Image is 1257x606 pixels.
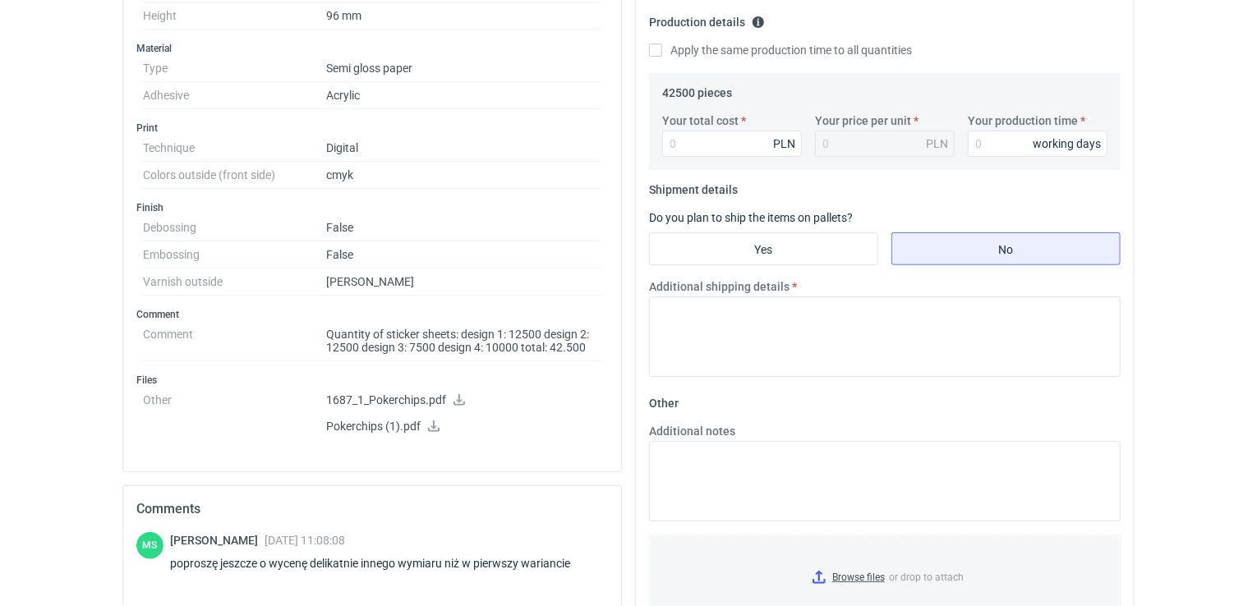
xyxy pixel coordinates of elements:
dt: Type [143,55,326,82]
dd: Acrylic [326,82,601,109]
label: Yes [649,232,878,265]
figcaption: MS [136,532,163,559]
h3: Material [136,42,608,55]
label: Your price per unit [815,112,911,129]
div: PLN [926,135,948,152]
label: No [891,232,1121,265]
h3: Print [136,122,608,135]
dd: Digital [326,135,601,162]
dt: Adhesive [143,82,326,109]
dd: Quantity of sticker sheets: design 1: 12500 design 2: 12500 design 3: 7500 design 4: 10000 total:... [326,321,601,361]
input: 0 [662,131,802,157]
h3: Comment [136,308,608,321]
dd: cmyk [326,162,601,189]
h3: Files [136,374,608,387]
dd: False [326,241,601,269]
div: Maciej Sikora [136,532,163,559]
label: Your production time [968,112,1078,129]
p: 1687_1_Pokerchips.pdf [326,393,601,408]
dt: Embossing [143,241,326,269]
div: poproszę jeszcze o wycenę delikatnie innego wymiaru niż w pierwszy wariancie [170,555,590,572]
span: [PERSON_NAME] [170,534,265,547]
dt: Height [143,2,326,30]
dt: Comment [143,321,326,361]
label: Do you plan to ship the items on pallets? [649,211,853,224]
p: Pokerchips (1).pdf [326,420,601,434]
dt: Debossing [143,214,326,241]
div: working days [1033,135,1101,152]
dt: Other [143,387,326,446]
legend: Production details [649,9,765,29]
dd: Semi gloss paper [326,55,601,82]
label: Your total cost [662,112,739,129]
div: PLN [773,135,795,152]
label: Additional shipping details [649,278,790,295]
span: [DATE] 11:08:08 [265,534,345,547]
dd: False [326,214,601,241]
dd: [PERSON_NAME] [326,269,601,296]
legend: Other [649,390,679,410]
legend: 42500 pieces [662,80,732,99]
input: 0 [968,131,1107,157]
dt: Technique [143,135,326,162]
label: Additional notes [649,423,735,439]
dt: Varnish outside [143,269,326,296]
label: Apply the same production time to all quantities [649,42,912,58]
h3: Finish [136,201,608,214]
h2: Comments [136,499,608,519]
dd: 96 mm [326,2,601,30]
legend: Shipment details [649,177,738,196]
dt: Colors outside (front side) [143,162,326,189]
